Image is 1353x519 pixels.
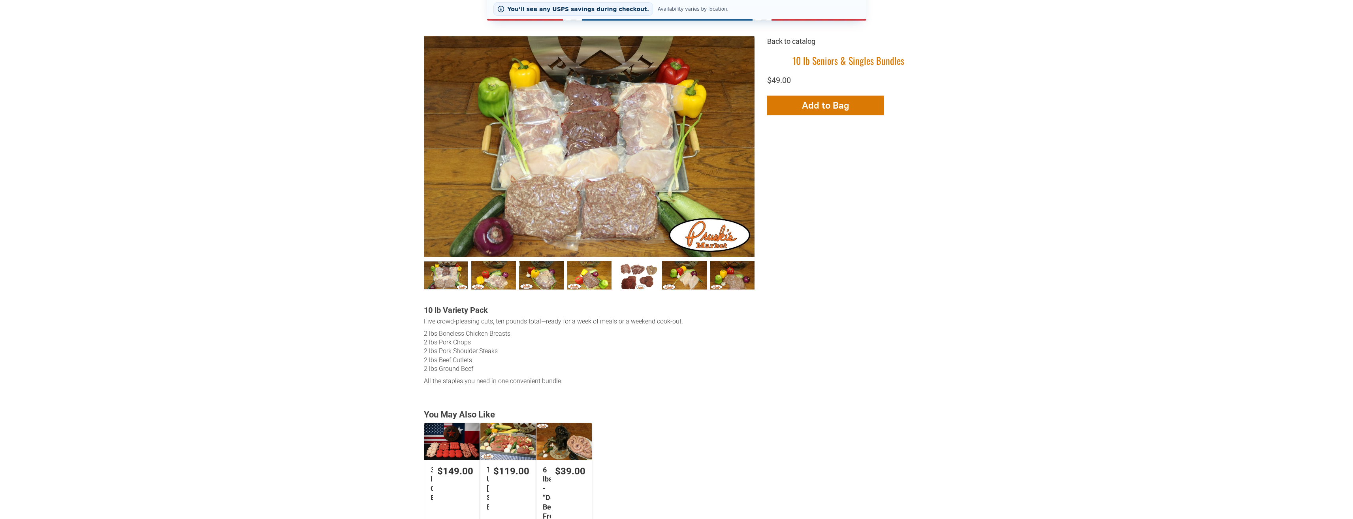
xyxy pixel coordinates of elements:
[519,261,564,290] a: Seniors &amp; Singles Bundles003 2
[710,261,755,290] a: Seniors &amp; Singles Bundles007 6
[424,356,755,365] div: 2 lbs Beef Cutlets
[767,37,815,45] a: Back to catalog
[802,100,849,111] span: Add to Bag
[431,465,433,502] div: 30 lb Combo Bundle
[424,36,755,257] img: 10 lb Seniors & Singles Bundles
[508,6,649,12] span: You’ll see any USPS savings during checkout.
[767,36,930,54] div: Breadcrumbs
[424,305,755,316] div: 10 lb Variety Pack
[767,55,930,67] h1: 10 lb Seniors & Singles Bundles
[767,96,884,115] button: Add to Bag
[767,75,791,85] span: $49.00
[487,465,489,511] div: The Ultimate [US_STATE] Steak Box
[555,465,585,478] div: $39.00
[424,377,755,385] div: All the staples you need in one convenient bundle.
[480,465,536,511] a: $119.00The Ultimate [US_STATE] Steak Box
[424,423,480,460] a: 30 lb Combo Bundle
[615,261,659,290] a: Seniors &amp; Singles Bundles005 4
[437,465,473,478] div: $149.00
[424,365,755,373] div: 2 lbs Ground Beef
[424,338,755,347] div: 2 lbs Pork Chops
[424,329,755,338] div: 2 lbs Boneless Chicken Breasts
[493,465,529,478] div: $119.00
[424,465,480,502] a: $149.0030 lb Combo Bundle
[423,261,468,290] a: 10 lb Seniors &amp; Singles Bundles 0
[424,409,930,421] div: You May Also Like
[424,317,755,326] div: Five crowd-pleasing cuts, ten pounds total—ready for a week of meals or a weekend cook-out.
[567,261,612,290] a: Seniors &amp; Singles Bundles004 3
[656,6,730,12] span: Availability varies by location.
[424,347,755,355] div: 2 lbs Pork Shoulder Steaks
[471,261,516,290] a: Seniors &amp; Singles Bundles002 1
[536,423,592,460] a: 6 lbs - “Da” Best Fresh Polish Wedding Sausage
[480,423,536,460] a: The Ultimate Texas Steak Box
[662,261,707,290] a: Seniors &amp; Singles Bundles006 5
